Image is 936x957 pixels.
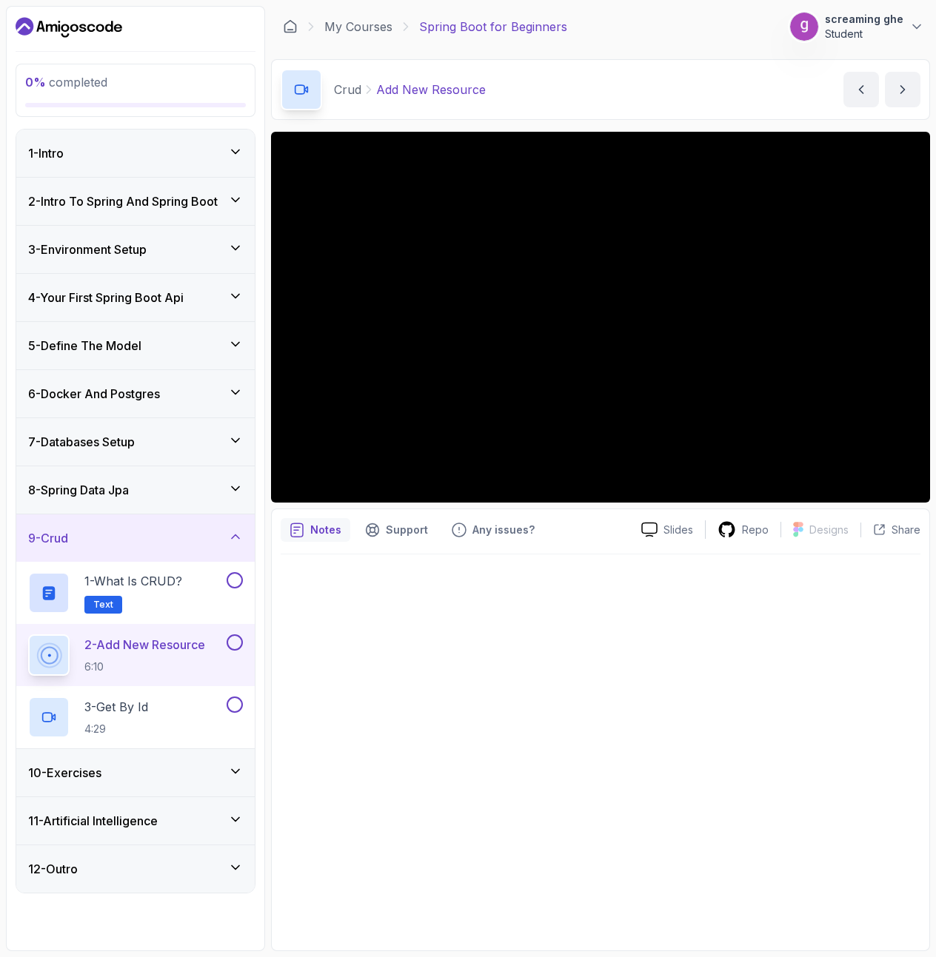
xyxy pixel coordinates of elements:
h3: 12 - Outro [28,860,78,878]
p: Any issues? [472,523,535,537]
button: 3-Environment Setup [16,226,255,273]
h3: 10 - Exercises [28,764,101,782]
p: Support [386,523,428,537]
button: Feedback button [443,518,544,542]
button: 2-Add New Resource6:10 [28,634,243,676]
h3: 5 - Define The Model [28,337,141,355]
button: Share [860,523,920,537]
p: Repo [742,523,769,537]
p: Spring Boot for Beginners [419,18,567,36]
p: 4:29 [84,722,148,736]
button: 6-Docker And Postgres [16,370,255,417]
h3: 3 - Environment Setup [28,241,147,258]
p: 1 - What is CRUD? [84,572,182,590]
img: user profile image [790,13,818,41]
h3: 6 - Docker And Postgres [28,385,160,403]
h3: 9 - Crud [28,529,68,547]
p: 3 - Get By Id [84,698,148,716]
span: completed [25,75,107,90]
h3: 2 - Intro To Spring And Spring Boot [28,192,218,210]
p: Add New Resource [376,81,486,98]
span: 0 % [25,75,46,90]
a: Slides [629,522,705,537]
a: Dashboard [283,19,298,34]
button: 1-What is CRUD?Text [28,572,243,614]
p: Notes [310,523,341,537]
button: 12-Outro [16,845,255,893]
p: screaming ghe [825,12,903,27]
button: 7-Databases Setup [16,418,255,466]
button: Support button [356,518,437,542]
p: Crud [334,81,361,98]
button: 9-Crud [16,514,255,562]
button: 4-Your First Spring Boot Api [16,274,255,321]
h3: 8 - Spring Data Jpa [28,481,129,499]
a: My Courses [324,18,392,36]
button: 1-Intro [16,130,255,177]
button: 5-Define The Model [16,322,255,369]
button: 8-Spring Data Jpa [16,466,255,514]
p: Designs [809,523,849,537]
p: Student [825,27,903,41]
button: notes button [281,518,350,542]
button: 11-Artificial Intelligence [16,797,255,844]
button: 3-Get By Id4:29 [28,696,243,738]
iframe: 1 - Add New Resource [271,132,930,503]
p: Slides [663,523,693,537]
h3: 4 - Your First Spring Boot Api [28,289,184,306]
button: next content [885,72,920,107]
h3: 1 - Intro [28,144,64,162]
p: 6:10 [84,659,205,674]
p: Share [892,523,920,537]
a: Dashboard [16,16,122,39]
button: 2-Intro To Spring And Spring Boot [16,178,255,225]
h3: 11 - Artificial Intelligence [28,812,158,830]
h3: 7 - Databases Setup [28,433,135,451]
button: 10-Exercises [16,749,255,796]
span: Text [93,599,113,611]
a: Repo [706,520,780,539]
button: user profile imagescreaming gheStudent [789,12,924,41]
p: 2 - Add New Resource [84,636,205,654]
button: previous content [843,72,879,107]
